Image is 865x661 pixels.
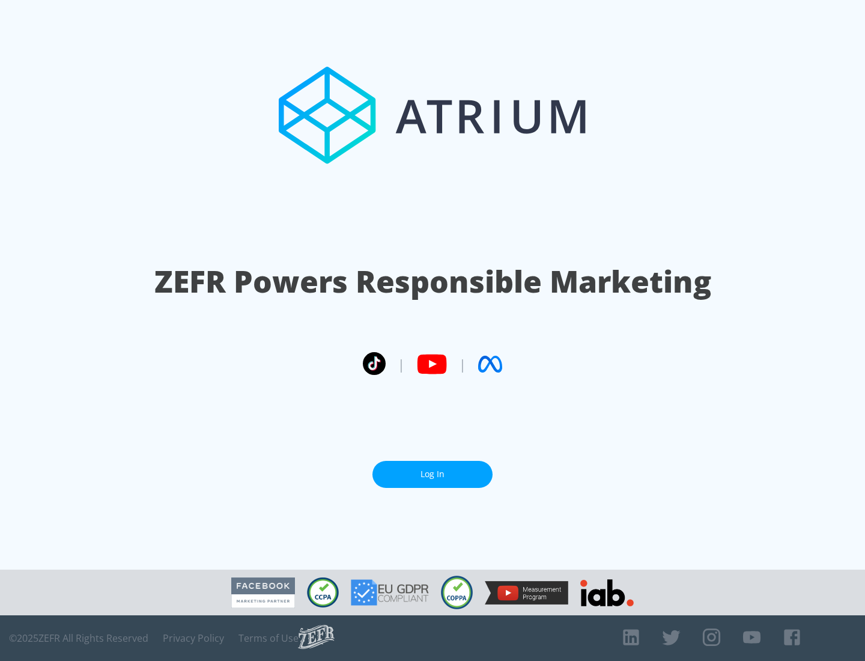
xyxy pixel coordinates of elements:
h1: ZEFR Powers Responsible Marketing [154,261,711,302]
a: Terms of Use [238,632,299,644]
a: Privacy Policy [163,632,224,644]
span: © 2025 ZEFR All Rights Reserved [9,632,148,644]
img: YouTube Measurement Program [485,581,568,605]
img: GDPR Compliant [351,579,429,606]
img: Facebook Marketing Partner [231,577,295,608]
span: | [459,355,466,373]
img: IAB [580,579,634,606]
a: Log In [372,461,493,488]
img: CCPA Compliant [307,577,339,608]
span: | [398,355,405,373]
img: COPPA Compliant [441,576,473,609]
